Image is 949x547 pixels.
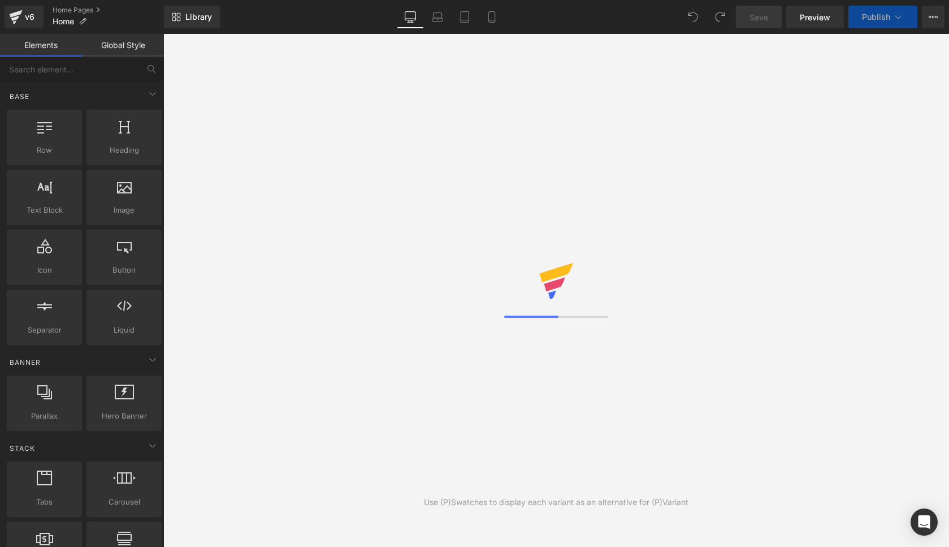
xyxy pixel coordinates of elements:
button: Undo [682,6,704,28]
span: Stack [8,443,36,454]
span: Icon [10,264,79,276]
a: Preview [786,6,844,28]
button: Publish [848,6,917,28]
span: Banner [8,357,42,368]
a: Tablet [451,6,478,28]
span: Hero Banner [90,410,158,422]
span: Row [10,144,79,156]
span: Image [90,204,158,216]
span: Home [53,17,74,26]
span: Preview [800,11,830,23]
a: Mobile [478,6,505,28]
a: v6 [5,6,44,28]
span: Text Block [10,204,79,216]
span: Base [8,91,31,102]
a: New Library [164,6,220,28]
span: Liquid [90,324,158,336]
a: Laptop [424,6,451,28]
div: Open Intercom Messenger [911,509,938,536]
span: Button [90,264,158,276]
div: Use (P)Swatches to display each variant as an alternative for (P)Variant [424,496,688,509]
div: v6 [23,10,37,24]
button: Redo [709,6,731,28]
a: Desktop [397,6,424,28]
span: Heading [90,144,158,156]
span: Parallax [10,410,79,422]
span: Save [749,11,768,23]
span: Publish [862,12,890,21]
span: Library [185,12,212,22]
a: Global Style [82,34,164,57]
button: More [922,6,944,28]
span: Tabs [10,496,79,508]
span: Carousel [90,496,158,508]
a: Home Pages [53,6,164,15]
span: Separator [10,324,79,336]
